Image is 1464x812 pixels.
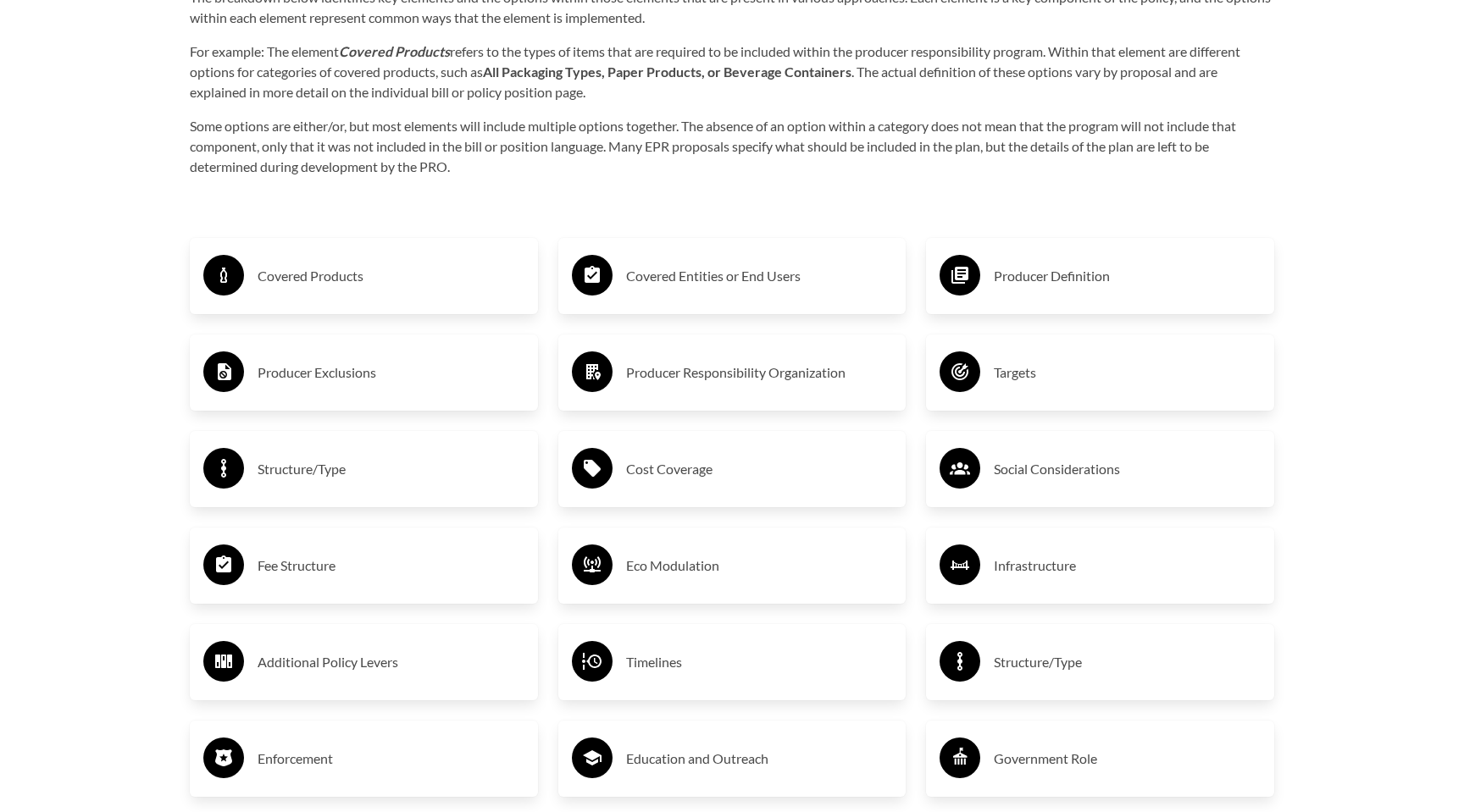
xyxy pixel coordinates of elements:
[190,41,1274,102] p: For example: The element refers to the types of items that are required to be included within the...
[626,745,893,772] h3: Education and Outreach
[994,649,1261,676] h3: Structure/Type
[626,649,893,676] h3: Timelines
[258,456,524,483] h3: Structure/Type
[483,64,851,80] strong: All Packaging Types, Paper Products, or Beverage Containers
[258,745,524,772] h3: Enforcement
[258,359,524,386] h3: Producer Exclusions
[339,43,450,59] strong: Covered Products
[626,456,893,483] h3: Cost Coverage
[994,456,1261,483] h3: Social Considerations
[626,359,893,386] h3: Producer Responsibility Organization
[258,649,524,676] h3: Additional Policy Levers
[258,552,524,579] h3: Fee Structure
[994,359,1261,386] h3: Targets
[994,262,1261,290] h3: Producer Definition
[994,745,1261,772] h3: Government Role
[626,552,893,579] h3: Eco Modulation
[190,116,1274,177] p: Some options are either/or, but most elements will include multiple options together. The absence...
[626,262,893,290] h3: Covered Entities or End Users
[258,262,524,290] h3: Covered Products
[994,552,1261,579] h3: Infrastructure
